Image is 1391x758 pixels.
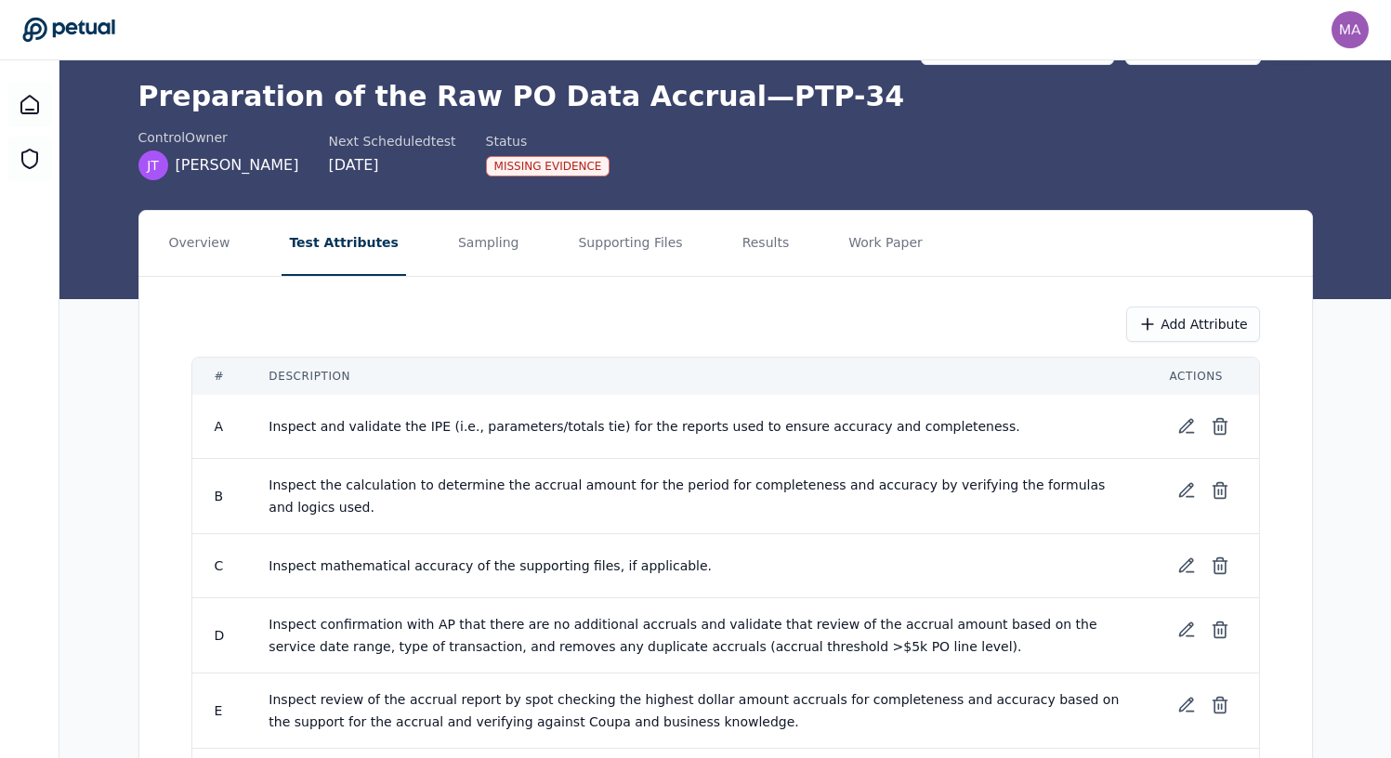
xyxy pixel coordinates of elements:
span: Inspect review of the accrual report by spot checking the highest dollar amount accruals for comp... [269,692,1122,729]
button: Sampling [451,211,527,276]
a: SOC [7,137,52,181]
button: Edit test attribute [1170,474,1203,507]
div: Status [486,132,610,150]
button: Edit test attribute [1170,613,1203,647]
a: Go to Dashboard [22,17,115,43]
h1: Preparation of the Raw PO Data Accrual — PTP-34 [138,80,1313,113]
button: Delete test attribute [1203,474,1237,507]
button: Results [735,211,797,276]
span: D [215,628,225,643]
span: Inspect and validate the IPE (i.e., parameters/totals tie) for the reports used to ensure accurac... [269,419,1019,434]
div: Missing Evidence [486,156,610,176]
img: mathias.ward@klaviyo.com [1332,11,1369,48]
button: Edit test attribute [1170,410,1203,443]
span: A [215,419,224,434]
button: Overview [162,211,238,276]
th: Description [246,358,1147,395]
th: # [192,358,247,395]
button: Test Attributes [282,211,406,276]
button: Delete test attribute [1203,688,1237,722]
span: C [215,558,224,573]
button: Delete test attribute [1203,613,1237,647]
div: [DATE] [328,154,455,176]
div: Next Scheduled test [328,132,455,150]
button: Work Paper [841,211,930,276]
a: Dashboard [7,83,52,127]
button: Delete test attribute [1203,410,1237,443]
span: JT [147,156,159,175]
span: Inspect mathematical accuracy of the supporting files, if applicable. [269,558,712,573]
button: Delete test attribute [1203,549,1237,582]
button: Edit test attribute [1170,688,1203,722]
span: [PERSON_NAME] [176,154,299,176]
button: Add Attribute [1126,307,1259,342]
span: E [215,703,223,718]
button: Supporting Files [571,211,689,276]
button: Edit test attribute [1170,549,1203,582]
span: Inspect confirmation with AP that there are no additional accruals and validate that review of th... [269,617,1101,654]
span: B [215,489,224,503]
div: control Owner [138,128,299,147]
th: Actions [1148,358,1259,395]
span: Inspect the calculation to determine the accrual amount for the period for completeness and accur... [269,477,1109,515]
nav: Tabs [139,211,1312,276]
